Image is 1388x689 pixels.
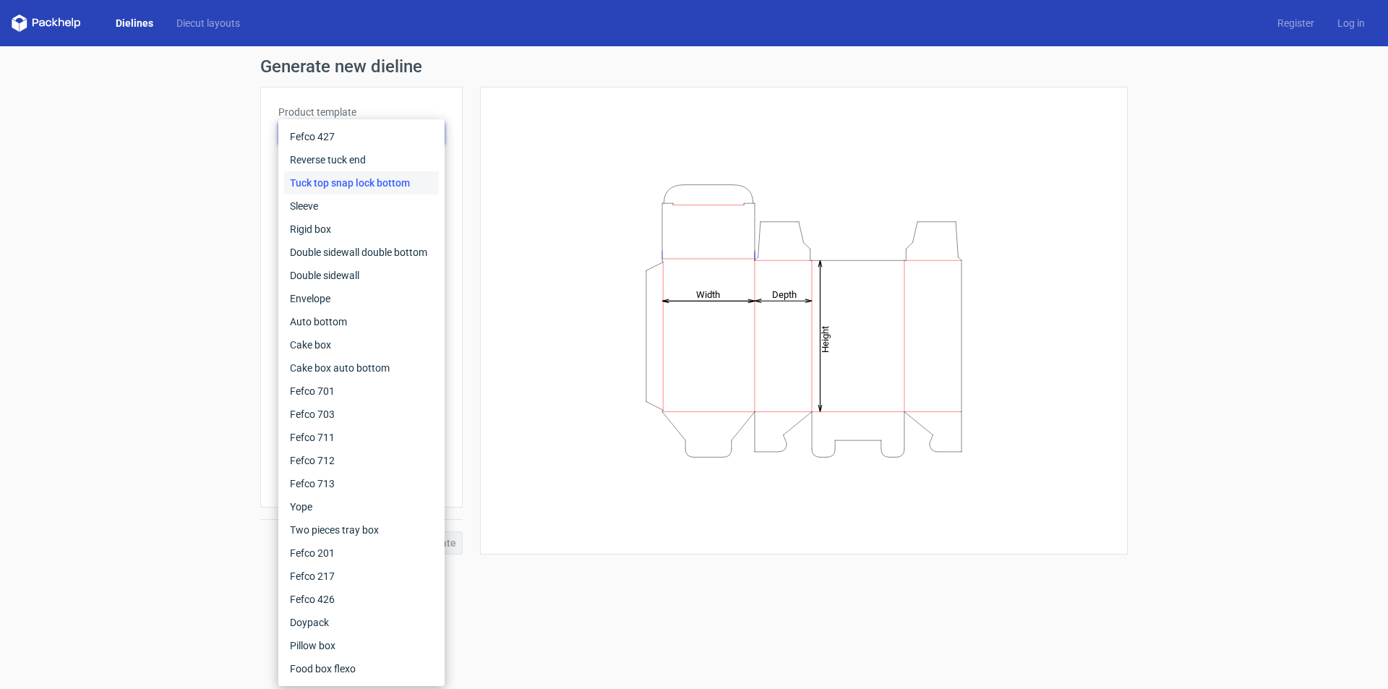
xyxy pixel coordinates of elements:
[284,148,439,171] div: Reverse tuck end
[284,472,439,495] div: Fefco 713
[284,264,439,287] div: Double sidewall
[278,105,445,119] label: Product template
[104,16,165,30] a: Dielines
[284,356,439,380] div: Cake box auto bottom
[284,611,439,634] div: Doypack
[820,325,831,352] tspan: Height
[284,518,439,542] div: Two pieces tray box
[284,333,439,356] div: Cake box
[284,310,439,333] div: Auto bottom
[284,657,439,680] div: Food box flexo
[284,241,439,264] div: Double sidewall double bottom
[284,125,439,148] div: Fefco 427
[772,288,797,299] tspan: Depth
[284,588,439,611] div: Fefco 426
[165,16,252,30] a: Diecut layouts
[260,58,1128,75] h1: Generate new dieline
[284,218,439,241] div: Rigid box
[1266,16,1326,30] a: Register
[284,380,439,403] div: Fefco 701
[284,495,439,518] div: Yope
[284,565,439,588] div: Fefco 217
[284,171,439,194] div: Tuck top snap lock bottom
[284,403,439,426] div: Fefco 703
[1326,16,1376,30] a: Log in
[284,449,439,472] div: Fefco 712
[284,542,439,565] div: Fefco 201
[284,194,439,218] div: Sleeve
[696,288,720,299] tspan: Width
[284,634,439,657] div: Pillow box
[284,287,439,310] div: Envelope
[284,426,439,449] div: Fefco 711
